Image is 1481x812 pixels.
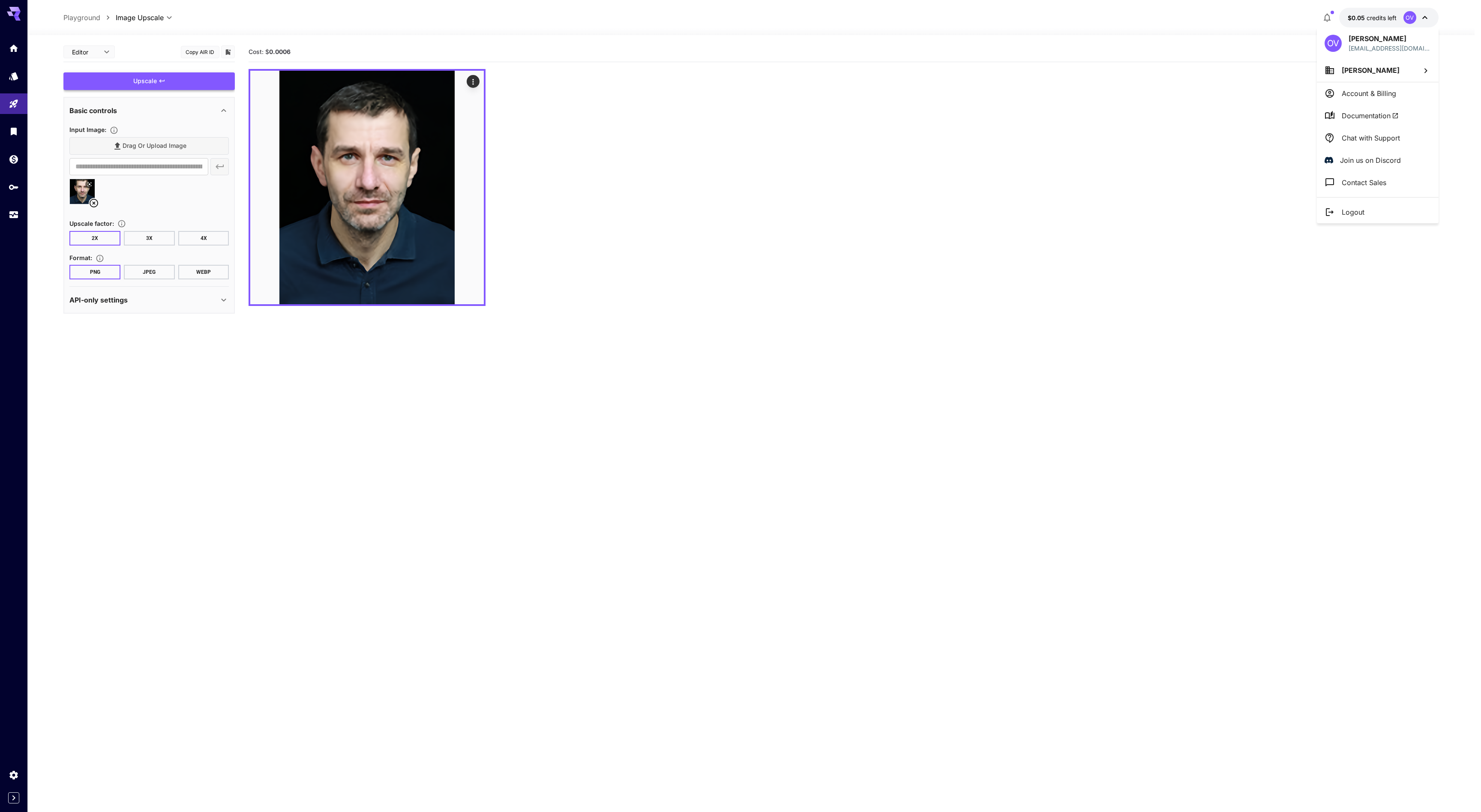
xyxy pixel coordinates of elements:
[1340,155,1401,165] p: Join us on Discord
[1349,44,1431,53] p: [EMAIL_ADDRESS][DOMAIN_NAME]
[1325,35,1342,52] div: OV
[1342,177,1386,188] p: Contact Sales
[1342,111,1399,121] span: Documentation
[1342,66,1400,75] span: [PERSON_NAME]
[1349,44,1431,53] div: ovidiu.valeanu@gmail.com
[1317,59,1439,82] button: [PERSON_NAME]
[1342,133,1400,143] p: Chat with Support
[1342,207,1364,217] p: Logout
[1349,33,1431,44] p: [PERSON_NAME]
[1342,88,1396,99] p: Account & Billing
